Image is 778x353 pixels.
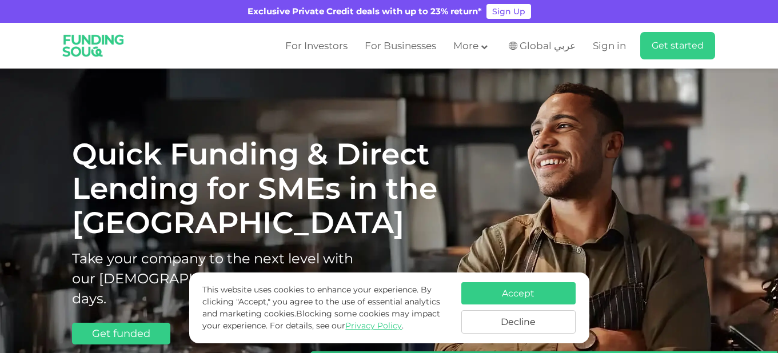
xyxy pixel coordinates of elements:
span: Global عربي [520,39,576,53]
a: For Investors [282,37,350,55]
img: SA Flag [509,42,517,50]
a: Privacy Policy [345,320,402,331]
h2: Take your company to the next level with our [DEMOGRAPHIC_DATA]-compliant finance that arrives in... [72,248,518,308]
span: For details, see our . [270,320,404,331]
div: Exclusive Private Credit deals with up to 23% return* [248,5,482,18]
span: Get started [652,40,704,51]
button: Decline [461,310,576,334]
a: Get funded [72,323,170,344]
p: This website uses cookies to enhance your experience. By clicking "Accept," you agree to the use ... [202,284,449,332]
button: Accept [461,282,576,304]
a: Sign Up [486,4,531,19]
img: Logo [55,25,132,66]
a: For Businesses [362,37,439,55]
span: Blocking some cookies may impact your experience. [202,308,440,331]
h1: Quick Funding & Direct Lending for SMEs in the [GEOGRAPHIC_DATA] [72,137,518,240]
span: More [453,40,478,51]
a: Sign in [590,37,626,55]
span: Sign in [593,40,626,51]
